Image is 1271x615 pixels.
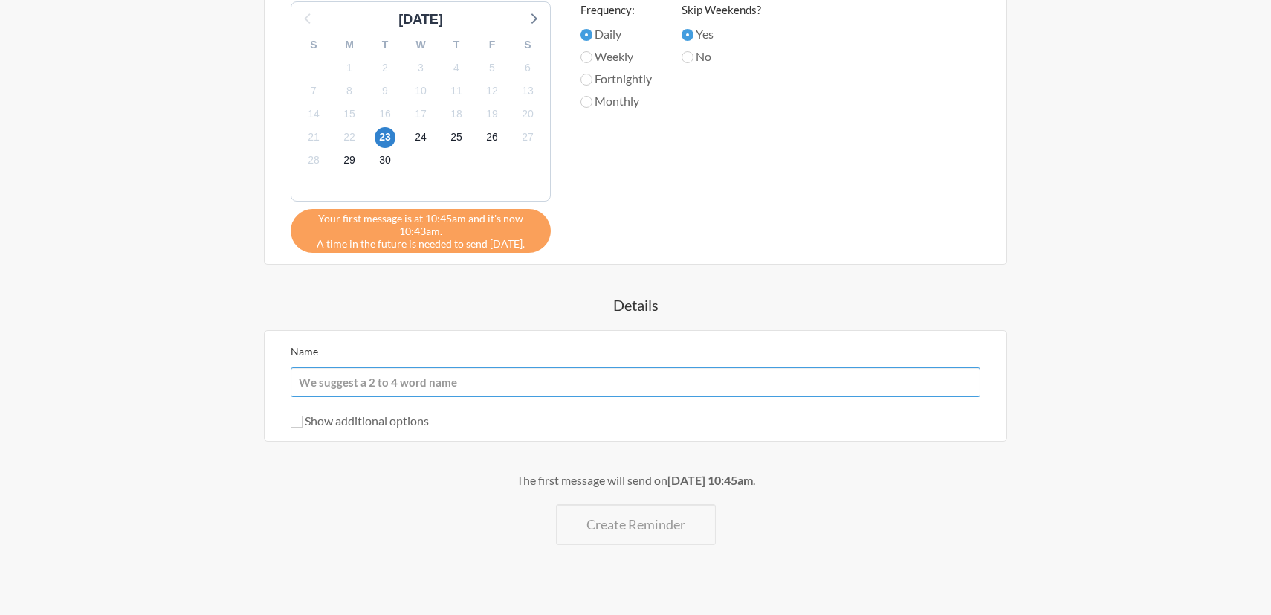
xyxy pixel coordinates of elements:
[682,51,693,63] input: No
[482,127,502,148] span: Sunday, October 26, 2025
[410,104,431,125] span: Friday, October 17, 2025
[303,80,324,101] span: Tuesday, October 7, 2025
[339,150,360,171] span: Wednesday, October 29, 2025
[410,57,431,78] span: Friday, October 3, 2025
[517,80,538,101] span: Monday, October 13, 2025
[482,104,502,125] span: Sunday, October 19, 2025
[291,413,429,428] label: Show additional options
[580,48,652,65] label: Weekly
[439,33,474,57] div: T
[339,104,360,125] span: Wednesday, October 15, 2025
[375,80,395,101] span: Thursday, October 9, 2025
[403,33,439,57] div: W
[580,70,652,88] label: Fortnightly
[302,212,540,237] span: Your first message is at 10:45am and it's now 10:43am.
[580,92,652,110] label: Monthly
[339,57,360,78] span: Wednesday, October 1, 2025
[446,127,467,148] span: Saturday, October 25, 2025
[474,33,510,57] div: F
[667,473,753,487] strong: [DATE] 10:45am
[482,57,502,78] span: Sunday, October 5, 2025
[291,367,980,397] input: We suggest a 2 to 4 word name
[339,127,360,148] span: Wednesday, October 22, 2025
[446,57,467,78] span: Saturday, October 4, 2025
[375,104,395,125] span: Thursday, October 16, 2025
[580,96,592,108] input: Monthly
[291,209,551,253] div: A time in the future is needed to send [DATE].
[446,104,467,125] span: Saturday, October 18, 2025
[517,57,538,78] span: Monday, October 6, 2025
[392,10,449,30] div: [DATE]
[510,33,546,57] div: S
[580,74,592,86] input: Fortnightly
[682,48,761,65] label: No
[375,150,395,171] span: Thursday, October 30, 2025
[204,294,1067,315] h4: Details
[303,150,324,171] span: Tuesday, October 28, 2025
[517,104,538,125] span: Monday, October 20, 2025
[682,25,761,43] label: Yes
[375,127,395,148] span: Thursday, October 23, 2025
[517,127,538,148] span: Monday, October 27, 2025
[580,25,652,43] label: Daily
[580,51,592,63] input: Weekly
[482,80,502,101] span: Sunday, October 12, 2025
[410,127,431,148] span: Friday, October 24, 2025
[556,504,716,545] button: Create Reminder
[291,345,318,358] label: Name
[303,127,324,148] span: Tuesday, October 21, 2025
[367,33,403,57] div: T
[410,80,431,101] span: Friday, October 10, 2025
[204,471,1067,489] div: The first message will send on .
[375,57,395,78] span: Thursday, October 2, 2025
[446,80,467,101] span: Saturday, October 11, 2025
[291,416,303,428] input: Show additional options
[580,1,652,19] label: Frequency:
[580,29,592,41] input: Daily
[303,104,324,125] span: Tuesday, October 14, 2025
[332,33,367,57] div: M
[682,29,693,41] input: Yes
[339,80,360,101] span: Wednesday, October 8, 2025
[296,33,332,57] div: S
[682,1,761,19] label: Skip Weekends?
